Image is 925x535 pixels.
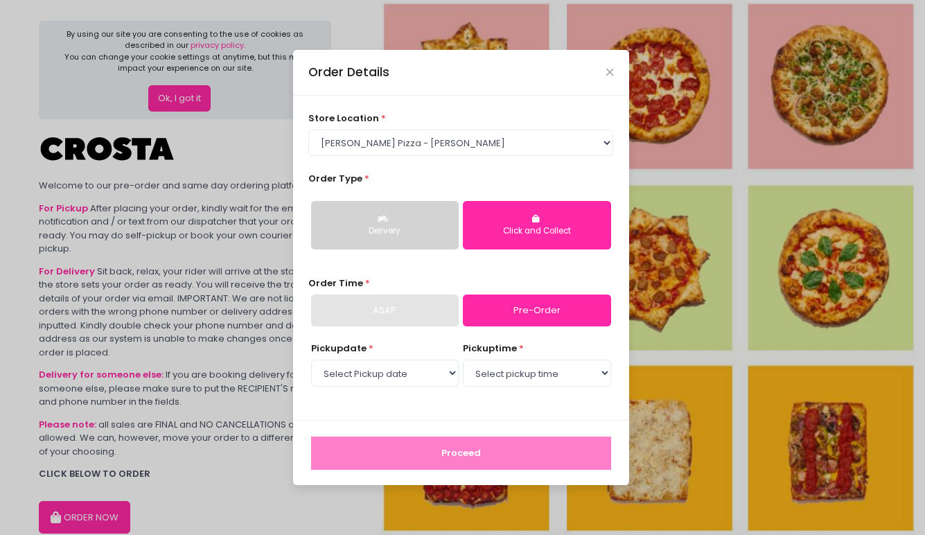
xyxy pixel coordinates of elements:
[463,201,610,249] button: Click and Collect
[308,277,363,290] span: Order Time
[311,437,611,470] button: Proceed
[321,225,449,238] div: Delivery
[308,172,362,185] span: Order Type
[311,342,367,355] span: Pickup date
[473,225,601,238] div: Click and Collect
[308,63,389,81] div: Order Details
[463,295,610,326] a: Pre-Order
[463,342,517,355] span: pickup time
[311,201,459,249] button: Delivery
[308,112,379,125] span: store location
[606,69,613,76] button: Close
